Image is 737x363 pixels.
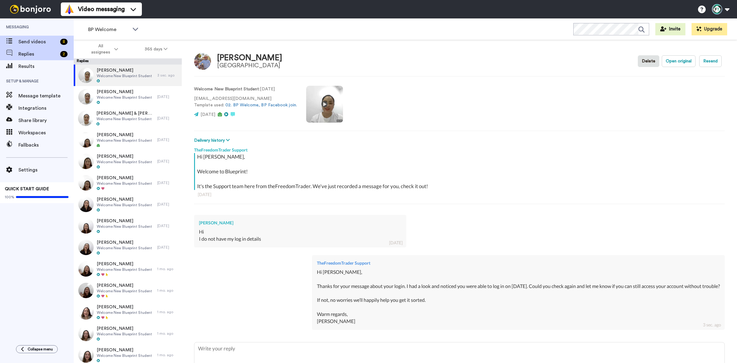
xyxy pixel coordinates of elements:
button: Upgrade [692,23,727,35]
a: [PERSON_NAME]Welcome New Blueprint Student3 sec. ago [74,65,182,86]
img: 8d1297d7-c440-493d-bc1b-b6a6449d555f-thumb.jpg [78,218,94,234]
img: 9e8952bc-f14e-410a-ab61-902572a70883-thumb.jpg [78,240,94,255]
a: [PERSON_NAME]Welcome New Blueprint Student[DATE] [74,86,182,108]
img: vm-color.svg [64,4,74,14]
span: Integrations [18,105,74,112]
span: 100% [5,195,14,199]
div: 1 mo. ago [157,288,179,293]
div: [DATE] [157,180,179,185]
span: Fallbacks [18,141,74,149]
span: [PERSON_NAME] [97,239,152,246]
span: Share library [18,117,74,124]
span: Welcome New Blueprint Student [97,353,152,358]
img: 9849f8de-27ce-478c-87d0-8f97a8a9313f-thumb.jpg [78,326,94,341]
img: 57938c73-9e1b-4022-95c3-f9c70e73cb8a-thumb.jpg [78,175,94,191]
span: Settings [18,166,74,174]
span: Welcome New Blueprint Student [97,181,152,186]
span: All assignees [88,43,113,55]
div: Replies [74,58,182,65]
span: Welcome New Blueprint Student [97,332,152,337]
div: [DATE] [157,116,179,121]
button: Delete [638,55,659,67]
span: Welcome New Blueprint Student [97,224,152,229]
div: [DATE] [389,240,403,246]
span: Welcome New Blueprint Student [97,267,152,272]
img: b43c9de5-5480-43a9-a008-b487c162ddc5-thumb.jpg [78,154,94,169]
span: [PERSON_NAME] [97,326,152,332]
div: 1 mo. ago [157,353,179,357]
button: 365 days [131,44,181,55]
div: [DATE] [157,223,179,228]
div: 2 [60,51,68,57]
span: Workspaces [18,129,74,136]
a: [PERSON_NAME]Welcome New Blueprint Student1 mo. ago [74,258,182,280]
span: Welcome New Blueprint Student [96,116,154,121]
a: [PERSON_NAME] & [PERSON_NAME]Welcome New Blueprint Student[DATE] [74,108,182,129]
button: Delivery history [194,137,232,144]
span: [PERSON_NAME] [97,132,152,138]
div: Hi [PERSON_NAME], Welcome to Blueprint! It's the Support team here from theFreedomTrader. We've j... [197,153,723,190]
button: Resend [699,55,722,67]
img: d984c51e-ca40-4782-b176-f74f2523c990-thumb.jpg [78,111,93,126]
span: [PERSON_NAME] [97,347,152,353]
a: [PERSON_NAME]Welcome New Blueprint Student1 mo. ago [74,323,182,344]
span: [PERSON_NAME] [97,196,152,203]
span: [PERSON_NAME] [97,218,152,224]
div: [DATE] [157,94,179,99]
div: 1 mo. ago [157,266,179,271]
button: Collapse menu [16,345,58,353]
span: Results [18,63,74,70]
span: [PERSON_NAME] & [PERSON_NAME] [96,110,154,116]
img: 48404405-2ee8-479e-8f33-e955774aff94-thumb.jpg [78,347,94,363]
strong: Welcome New Blueprint Student [194,87,259,91]
span: Replies [18,50,58,58]
a: [PERSON_NAME]Welcome New Blueprint Student[DATE] [74,151,182,172]
p: : [DATE] [194,86,297,93]
img: Image of Jodie Muntelwit [194,53,211,70]
div: 1 mo. ago [157,331,179,336]
div: [DATE] [157,202,179,207]
div: TheFreedomTrader Support [317,260,720,266]
span: Welcome New Blueprint Student [97,73,152,78]
div: Hi [PERSON_NAME], Thanks for your message about your login. I had a look and noticed you were abl... [317,269,720,325]
div: Hi [199,228,401,235]
div: TheFreedomTrader Support [194,144,725,153]
span: Welcome New Blueprint Student [97,95,152,100]
div: [PERSON_NAME] [217,53,282,62]
a: [PERSON_NAME]Welcome New Blueprint Student1 mo. ago [74,301,182,323]
div: [DATE] [157,137,179,142]
button: All assignees [75,41,131,58]
span: Welcome New Blueprint Student [97,138,152,143]
div: [DATE] [157,245,179,250]
img: 4ab665f2-fe0f-4864-9bc8-d251bb6dc807-thumb.jpg [78,89,94,105]
span: [PERSON_NAME] [97,175,152,181]
span: Collapse menu [28,347,53,352]
div: 8 [60,39,68,45]
div: [DATE] [198,191,721,198]
div: [GEOGRAPHIC_DATA] [217,62,282,69]
span: [PERSON_NAME] [97,261,152,267]
img: 8fa30e65-fab7-49be-98a4-0032721ffb89-thumb.jpg [78,132,94,148]
p: [EMAIL_ADDRESS][DOMAIN_NAME] Template used: [194,96,297,109]
div: [DATE] [157,159,179,164]
span: [DATE] [201,112,215,117]
span: [PERSON_NAME] [97,304,152,310]
div: 3 sec. ago [703,322,721,328]
span: [PERSON_NAME] [97,89,152,95]
span: Welcome New Blueprint Student [97,246,152,251]
span: [PERSON_NAME] [97,67,152,73]
a: [PERSON_NAME]Welcome New Blueprint Student[DATE] [74,172,182,194]
div: [PERSON_NAME] [199,220,401,226]
img: 6a6155a3-421a-43d3-97da-65765d2f9750-thumb.jpg [78,304,94,320]
a: [PERSON_NAME]Welcome New Blueprint Student[DATE] [74,129,182,151]
img: 2cb14c08-ec8b-410a-8e8a-5faef2632402-thumb.jpg [78,283,94,298]
span: BP Welcome [88,26,129,33]
span: Welcome New Blueprint Student [97,203,152,207]
img: bj-logo-header-white.svg [7,5,53,14]
span: Welcome New Blueprint Student [97,160,152,164]
span: Welcome New Blueprint Student [97,310,152,315]
span: Welcome New Blueprint Student [97,289,152,294]
span: Send videos [18,38,58,45]
a: [PERSON_NAME]Welcome New Blueprint Student[DATE] [74,215,182,237]
button: Open original [662,55,696,67]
